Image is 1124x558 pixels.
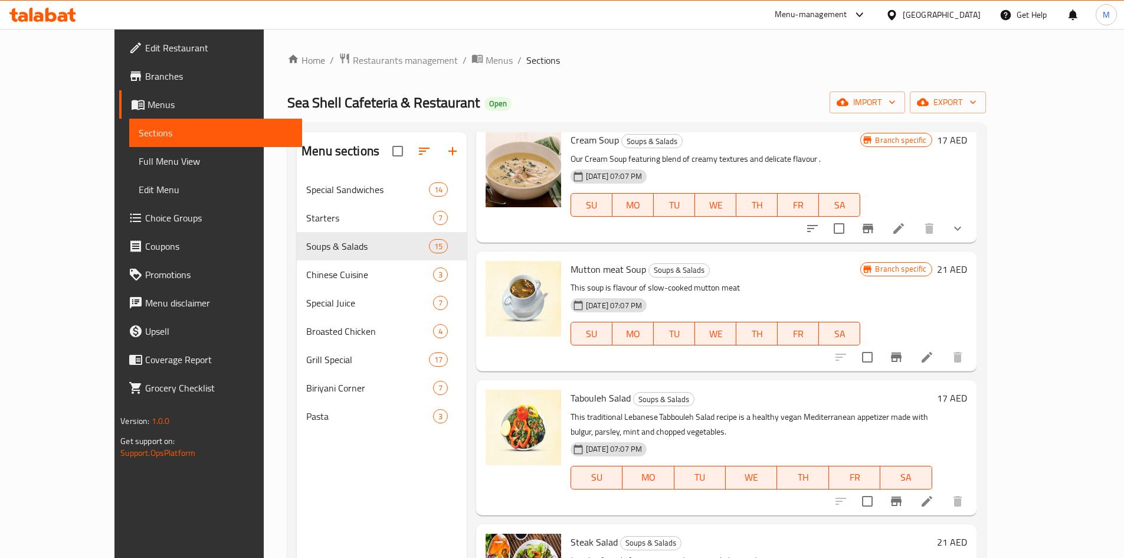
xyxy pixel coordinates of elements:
div: items [429,239,448,253]
span: Full Menu View [139,154,293,168]
span: Sections [139,126,293,140]
button: FR [829,466,880,490]
button: FR [778,193,819,217]
span: WE [730,469,772,486]
button: delete [943,343,972,371]
li: / [330,53,334,67]
span: TU [658,197,690,214]
button: show more [943,214,972,243]
span: Mutton meat Soup [571,260,646,278]
span: MO [617,325,649,342]
span: WE [700,325,732,342]
div: Pasta [306,409,433,423]
div: Soups & Salads [648,263,710,278]
span: Version: [120,413,149,429]
span: Select to update [855,489,880,514]
span: Soups & Salads [622,135,682,148]
button: FR [778,322,819,345]
div: Grill Special [306,353,429,367]
span: SA [824,325,856,342]
span: 3 [434,269,447,280]
span: [DATE] 07:07 PM [581,171,647,182]
span: 7 [434,213,447,224]
h6: 21 AED [937,261,967,278]
span: 17 [430,354,447,366]
a: Promotions [119,260,302,289]
span: Sections [526,53,560,67]
button: TU [674,466,726,490]
span: Soups & Salads [306,239,429,253]
span: Menus [486,53,513,67]
span: Starters [306,211,433,225]
li: / [463,53,467,67]
a: Support.OpsPlatform [120,445,195,461]
a: Menu disclaimer [119,289,302,317]
span: Sea Shell Cafeteria & Restaurant [287,89,480,116]
a: Branches [119,62,302,90]
div: Open [484,97,512,111]
a: Home [287,53,325,67]
span: SU [576,325,608,342]
a: Edit Menu [129,175,302,204]
div: Broasted Chicken4 [297,317,467,345]
div: Special Juice7 [297,289,467,317]
span: [DATE] 07:07 PM [581,300,647,311]
span: Select all sections [385,139,410,164]
a: Full Menu View [129,147,302,175]
span: Coverage Report [145,353,293,367]
span: SA [824,197,856,214]
button: sort-choices [798,214,827,243]
nav: Menu sections [297,171,467,435]
button: TH [736,193,778,217]
div: Soups & Salads [620,536,681,550]
span: Open [484,99,512,109]
button: SA [819,322,860,345]
div: Soups & Salads15 [297,232,467,260]
span: Broasted Chicken [306,324,433,338]
span: Grocery Checklist [145,381,293,395]
span: TH [741,197,773,214]
div: items [429,353,448,367]
span: SU [576,469,618,486]
img: Tabouleh Salad [486,390,561,465]
span: Soups & Salads [649,263,709,277]
p: This soup is flavour of slow-cooked mutton meat [571,280,860,295]
span: Edit Menu [139,182,293,197]
a: Coverage Report [119,345,302,374]
nav: breadcrumb [287,53,986,68]
img: Cream Soup [486,132,561,207]
span: MO [627,469,669,486]
button: TU [654,322,695,345]
span: Special Juice [306,296,433,310]
span: 3 [434,411,447,422]
div: items [433,324,448,338]
div: items [433,211,448,225]
a: Choice Groups [119,204,302,232]
div: items [433,381,448,395]
h6: 17 AED [937,390,967,406]
button: export [910,92,986,113]
button: WE [695,193,736,217]
span: Biriyani Corner [306,381,433,395]
img: Mutton meat Soup [486,261,561,337]
a: Sections [129,119,302,147]
a: Menus [471,53,513,68]
div: Grill Special17 [297,345,467,374]
button: SU [571,466,622,490]
span: Tabouleh Salad [571,389,631,407]
button: TH [736,322,778,345]
span: SA [885,469,927,486]
a: Upsell [119,317,302,345]
span: MO [617,197,649,214]
span: Edit Restaurant [145,41,293,55]
span: TU [658,325,690,342]
button: MO [612,322,654,345]
button: SA [880,466,932,490]
button: import [830,92,905,113]
span: Branch specific [870,263,931,275]
div: items [433,409,448,423]
button: TU [654,193,695,217]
